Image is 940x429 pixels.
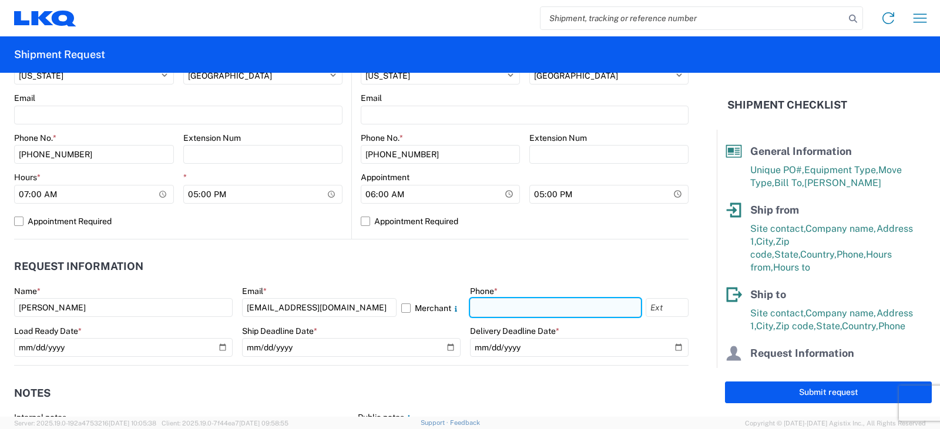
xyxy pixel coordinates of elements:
span: Company name, [805,223,877,234]
label: Merchant [401,298,461,317]
a: Support [421,419,450,426]
span: Hours to [773,262,810,273]
span: City, [756,236,775,247]
label: Hours [14,172,41,183]
span: [DATE] 09:58:55 [239,420,288,427]
label: Email [361,93,382,103]
span: Equipment Type, [804,164,878,175]
label: Phone No. [14,133,56,143]
span: City, [756,320,775,332]
label: Appointment [361,172,409,183]
h2: Notes [14,387,51,399]
span: [DATE] 10:05:38 [109,420,156,427]
span: Country, [842,320,878,332]
span: Bill To, [774,177,804,188]
label: Name [14,286,41,296]
span: Name, [750,366,778,377]
input: Shipment, tracking or reference number [540,7,845,29]
label: Email [14,93,35,103]
span: Copyright © [DATE]-[DATE] Agistix Inc., All Rights Reserved [745,418,926,428]
span: Unique PO#, [750,164,804,175]
span: Client: 2025.19.0-7f44ea7 [162,420,288,427]
input: Ext [646,298,689,317]
span: Site contact, [750,223,805,234]
span: Country, [800,249,837,260]
span: Phone, [837,249,866,260]
span: State, [816,320,842,332]
span: State, [774,249,800,260]
span: [PERSON_NAME] [804,177,881,188]
label: Appointment Required [361,212,689,231]
label: Extension Num [183,133,241,143]
span: Ship to [750,288,786,300]
span: Phone [878,320,905,332]
span: Site contact, [750,308,805,319]
label: Extension Num [529,133,587,143]
label: Public notes [358,412,414,423]
span: Server: 2025.19.0-192a4753216 [14,420,156,427]
span: Phone, [805,366,835,377]
label: Phone No. [361,133,403,143]
label: Internal notes [14,412,66,423]
span: Ship from [750,204,799,216]
h2: Shipment Request [14,48,105,62]
span: Request Information [750,347,854,359]
label: Email [242,286,267,296]
label: Delivery Deadline Date [470,326,559,336]
span: Company name, [805,308,877,319]
label: Appointment Required [14,212,343,231]
button: Submit request [725,381,932,403]
label: Ship Deadline Date [242,326,317,336]
a: Feedback [450,419,480,426]
span: Email, [778,366,805,377]
label: Load Ready Date [14,326,82,336]
label: Phone [470,286,498,296]
span: Zip code, [775,320,816,332]
h2: Shipment Checklist [727,98,847,112]
h2: Request Information [14,261,143,272]
span: General Information [750,145,852,157]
